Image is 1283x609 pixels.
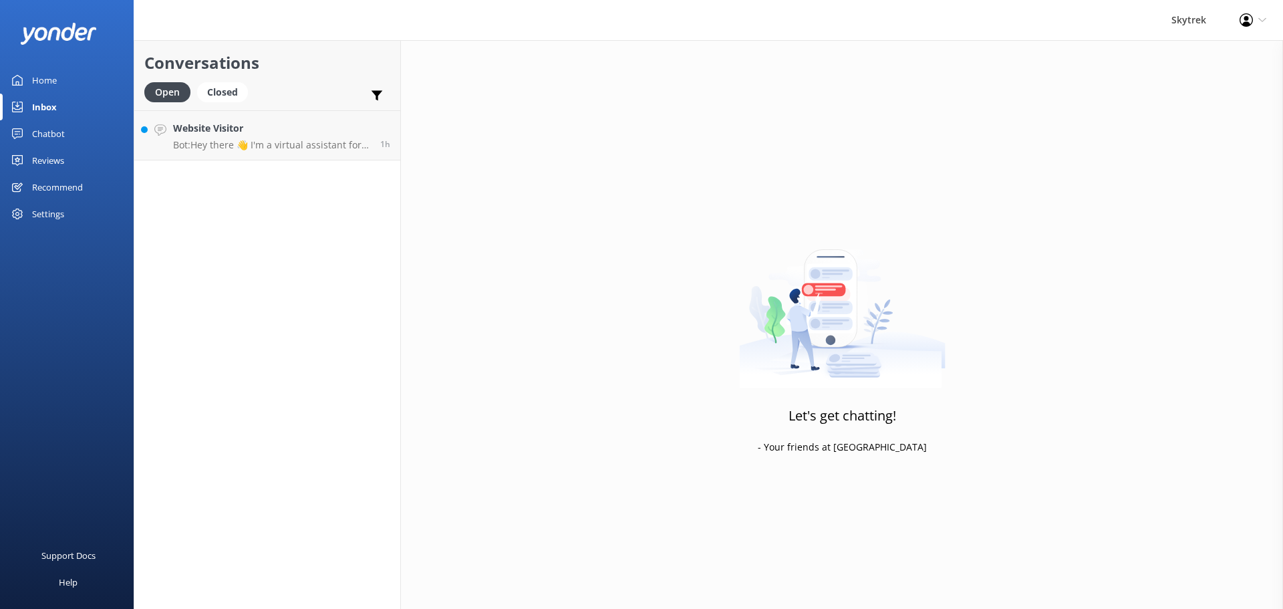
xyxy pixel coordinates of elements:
div: Open [144,82,190,102]
div: Support Docs [41,542,96,569]
span: Oct 03 2025 06:58am (UTC +13:00) Pacific/Auckland [380,138,390,150]
a: Closed [197,84,255,99]
a: Open [144,84,197,99]
div: Inbox [32,94,57,120]
div: Closed [197,82,248,102]
div: Help [59,569,78,596]
div: Reviews [32,147,64,174]
p: Bot: Hey there 👋 I'm a virtual assistant for Skytrek, here to answer your questions. How can I help? [173,139,370,151]
h4: Website Visitor [173,121,370,136]
h3: Let's get chatting! [789,405,896,427]
p: - Your friends at [GEOGRAPHIC_DATA] [758,440,927,455]
img: yonder-white-logo.png [20,23,97,45]
img: artwork of a man stealing a conversation from at giant smartphone [739,221,946,388]
h2: Conversations [144,50,390,76]
div: Home [32,67,57,94]
div: Chatbot [32,120,65,147]
div: Recommend [32,174,83,201]
div: Settings [32,201,64,227]
a: Website VisitorBot:Hey there 👋 I'm a virtual assistant for Skytrek, here to answer your questions... [134,110,400,160]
